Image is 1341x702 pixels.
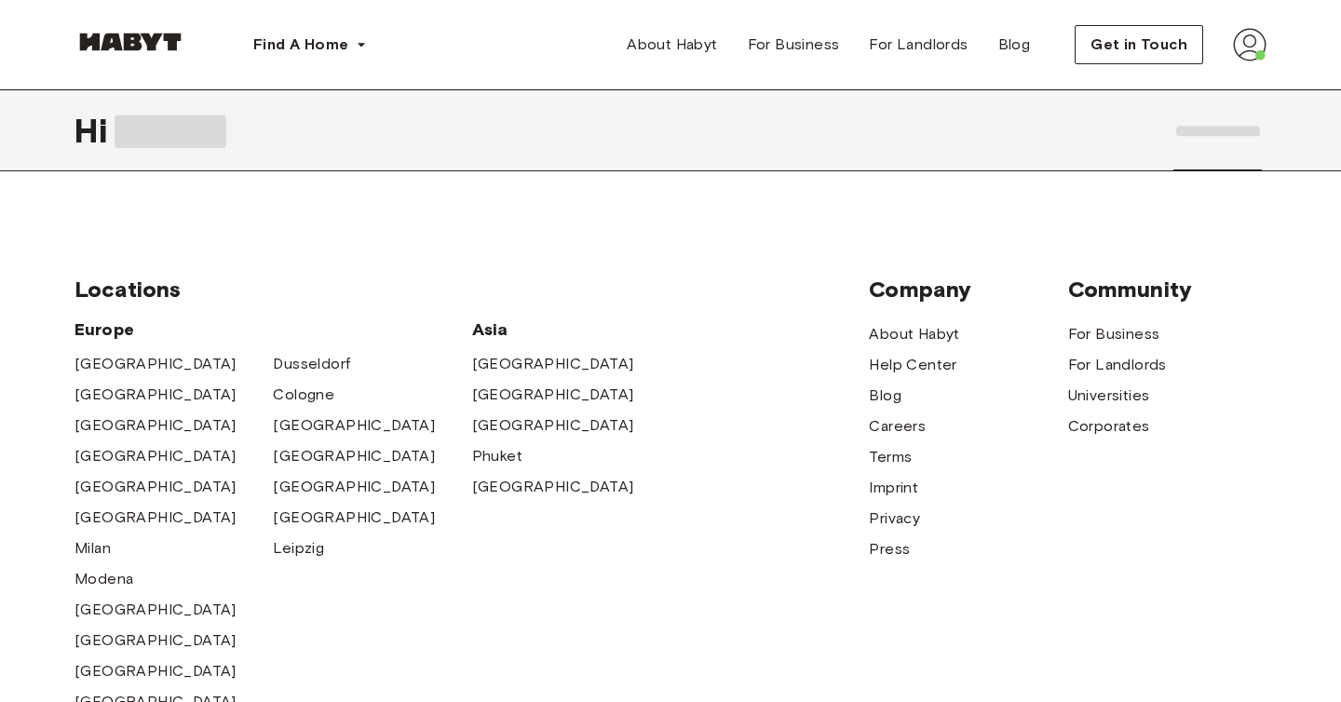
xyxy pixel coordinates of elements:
a: About Habyt [869,323,959,345]
a: [GEOGRAPHIC_DATA] [74,353,237,375]
span: Locations [74,276,869,304]
a: [GEOGRAPHIC_DATA] [273,445,435,467]
a: [GEOGRAPHIC_DATA] [74,414,237,437]
span: Find A Home [253,34,348,56]
a: [GEOGRAPHIC_DATA] [74,629,237,652]
a: Blog [869,385,901,407]
span: Get in Touch [1090,34,1187,56]
a: [GEOGRAPHIC_DATA] [472,353,634,375]
img: Habyt [74,33,186,51]
span: Company [869,276,1067,304]
a: [GEOGRAPHIC_DATA] [273,506,435,529]
a: [GEOGRAPHIC_DATA] [74,384,237,406]
a: Universities [1068,385,1150,407]
a: [GEOGRAPHIC_DATA] [74,660,237,682]
a: [GEOGRAPHIC_DATA] [472,414,634,437]
a: Privacy [869,507,920,530]
a: Press [869,538,910,560]
a: [GEOGRAPHIC_DATA] [74,506,237,529]
span: For Business [748,34,840,56]
span: Community [1068,276,1266,304]
a: Careers [869,415,926,438]
span: For Landlords [869,34,968,56]
a: For Business [1068,323,1160,345]
div: user profile tabs [1169,89,1266,171]
a: [GEOGRAPHIC_DATA] [472,476,634,498]
a: For Landlords [854,26,982,63]
span: Asia [472,318,670,341]
a: Phuket [472,445,522,467]
a: For Landlords [1068,354,1167,376]
span: Blog [998,34,1031,56]
button: Find A Home [238,26,382,63]
a: Terms [869,446,912,468]
a: Help Center [869,354,956,376]
span: Europe [74,318,472,341]
a: [GEOGRAPHIC_DATA] [74,476,237,498]
a: Imprint [869,477,918,499]
a: [GEOGRAPHIC_DATA] [472,384,634,406]
a: [GEOGRAPHIC_DATA] [273,414,435,437]
a: [GEOGRAPHIC_DATA] [74,445,237,467]
a: Cologne [273,384,334,406]
a: [GEOGRAPHIC_DATA] [273,476,435,498]
a: Leipzig [273,537,324,560]
span: About Habyt [627,34,717,56]
a: About Habyt [612,26,732,63]
a: Corporates [1068,415,1150,438]
a: Dusseldorf [273,353,350,375]
img: avatar [1233,28,1266,61]
a: Blog [983,26,1046,63]
a: [GEOGRAPHIC_DATA] [74,599,237,621]
button: Get in Touch [1075,25,1203,64]
a: For Business [733,26,855,63]
span: Hi [74,111,115,150]
a: Milan [74,537,111,560]
a: Modena [74,568,133,590]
